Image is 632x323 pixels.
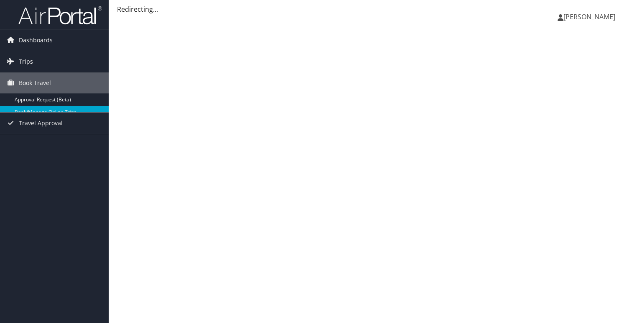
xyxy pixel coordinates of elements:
span: Dashboards [19,30,53,51]
span: Travel Approval [19,113,63,134]
div: Redirecting... [117,4,624,14]
img: airportal-logo.png [18,5,102,25]
span: Trips [19,51,33,72]
span: [PERSON_NAME] [563,12,615,21]
a: [PERSON_NAME] [558,4,624,29]
span: Book Travel [19,72,51,93]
